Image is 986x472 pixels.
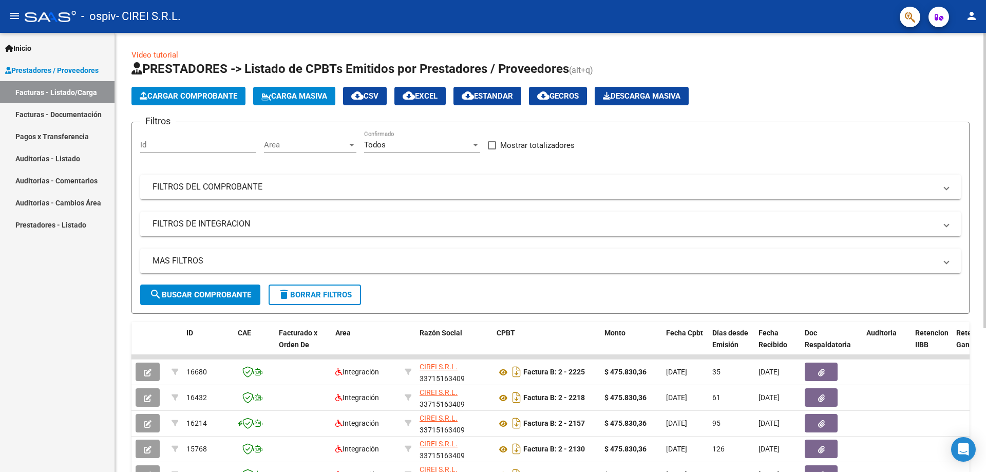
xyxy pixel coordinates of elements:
[500,139,575,152] span: Mostrar totalizadores
[759,445,780,453] span: [DATE]
[510,415,523,431] i: Descargar documento
[420,440,458,448] span: CIREI S.R.L.
[492,322,600,367] datatable-header-cell: CPBT
[666,393,687,402] span: [DATE]
[420,363,458,371] span: CIREI S.R.L.
[5,65,99,76] span: Prestadores / Proveedores
[453,87,521,105] button: Estandar
[915,329,949,349] span: Retencion IIBB
[510,364,523,380] i: Descargar documento
[862,322,911,367] datatable-header-cell: Auditoria
[335,393,379,402] span: Integración
[182,322,234,367] datatable-header-cell: ID
[5,43,31,54] span: Inicio
[186,419,207,427] span: 16214
[153,218,936,230] mat-panel-title: FILTROS DE INTEGRACION
[140,249,961,273] mat-expansion-panel-header: MAS FILTROS
[911,322,952,367] datatable-header-cell: Retencion IIBB
[131,87,245,105] button: Cargar Comprobante
[420,387,488,408] div: 33715163409
[420,361,488,383] div: 33715163409
[537,91,579,101] span: Gecros
[420,414,458,422] span: CIREI S.R.L.
[462,89,474,102] mat-icon: cloud_download
[278,290,352,299] span: Borrar Filtros
[537,89,549,102] mat-icon: cloud_download
[153,181,936,193] mat-panel-title: FILTROS DEL COMPROBANTE
[149,290,251,299] span: Buscar Comprobante
[529,87,587,105] button: Gecros
[510,441,523,457] i: Descargar documento
[186,368,207,376] span: 16680
[662,322,708,367] datatable-header-cell: Fecha Cpbt
[364,140,386,149] span: Todos
[186,329,193,337] span: ID
[604,329,625,337] span: Monto
[81,5,116,28] span: - ospiv
[335,445,379,453] span: Integración
[510,389,523,406] i: Descargar documento
[708,322,754,367] datatable-header-cell: Días desde Emisión
[351,91,378,101] span: CSV
[866,329,897,337] span: Auditoria
[279,329,317,349] span: Facturado x Orden De
[603,91,680,101] span: Descarga Masiva
[951,437,976,462] div: Open Intercom Messenger
[604,445,647,453] strong: $ 475.830,36
[523,394,585,402] strong: Factura B: 2 - 2218
[351,89,364,102] mat-icon: cloud_download
[604,368,647,376] strong: $ 475.830,36
[666,329,703,337] span: Fecha Cpbt
[666,368,687,376] span: [DATE]
[8,10,21,22] mat-icon: menu
[238,329,251,337] span: CAE
[131,62,569,76] span: PRESTADORES -> Listado de CPBTs Emitidos por Prestadores / Proveedores
[666,445,687,453] span: [DATE]
[712,445,725,453] span: 126
[420,438,488,460] div: 33715163409
[140,175,961,199] mat-expansion-panel-header: FILTROS DEL COMPROBANTE
[403,89,415,102] mat-icon: cloud_download
[186,393,207,402] span: 16432
[335,368,379,376] span: Integración
[759,329,787,349] span: Fecha Recibido
[801,322,862,367] datatable-header-cell: Doc Respaldatoria
[712,419,720,427] span: 95
[712,393,720,402] span: 61
[600,322,662,367] datatable-header-cell: Monto
[569,65,593,75] span: (alt+q)
[140,212,961,236] mat-expansion-panel-header: FILTROS DE INTEGRACION
[140,285,260,305] button: Buscar Comprobante
[754,322,801,367] datatable-header-cell: Fecha Recibido
[153,255,936,267] mat-panel-title: MAS FILTROS
[415,322,492,367] datatable-header-cell: Razón Social
[275,322,331,367] datatable-header-cell: Facturado x Orden De
[604,419,647,427] strong: $ 475.830,36
[403,91,438,101] span: EXCEL
[805,329,851,349] span: Doc Respaldatoria
[759,393,780,402] span: [DATE]
[186,445,207,453] span: 15768
[462,91,513,101] span: Estandar
[343,87,387,105] button: CSV
[420,329,462,337] span: Razón Social
[335,419,379,427] span: Integración
[595,87,689,105] app-download-masive: Descarga masiva de comprobantes (adjuntos)
[712,368,720,376] span: 35
[149,288,162,300] mat-icon: search
[523,420,585,428] strong: Factura B: 2 - 2157
[253,87,335,105] button: Carga Masiva
[523,368,585,376] strong: Factura B: 2 - 2225
[264,140,347,149] span: Area
[261,91,327,101] span: Carga Masiva
[759,368,780,376] span: [DATE]
[523,445,585,454] strong: Factura B: 2 - 2130
[140,114,176,128] h3: Filtros
[131,50,178,60] a: Video tutorial
[335,329,351,337] span: Area
[331,322,401,367] datatable-header-cell: Area
[712,329,748,349] span: Días desde Emisión
[234,322,275,367] datatable-header-cell: CAE
[759,419,780,427] span: [DATE]
[965,10,978,22] mat-icon: person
